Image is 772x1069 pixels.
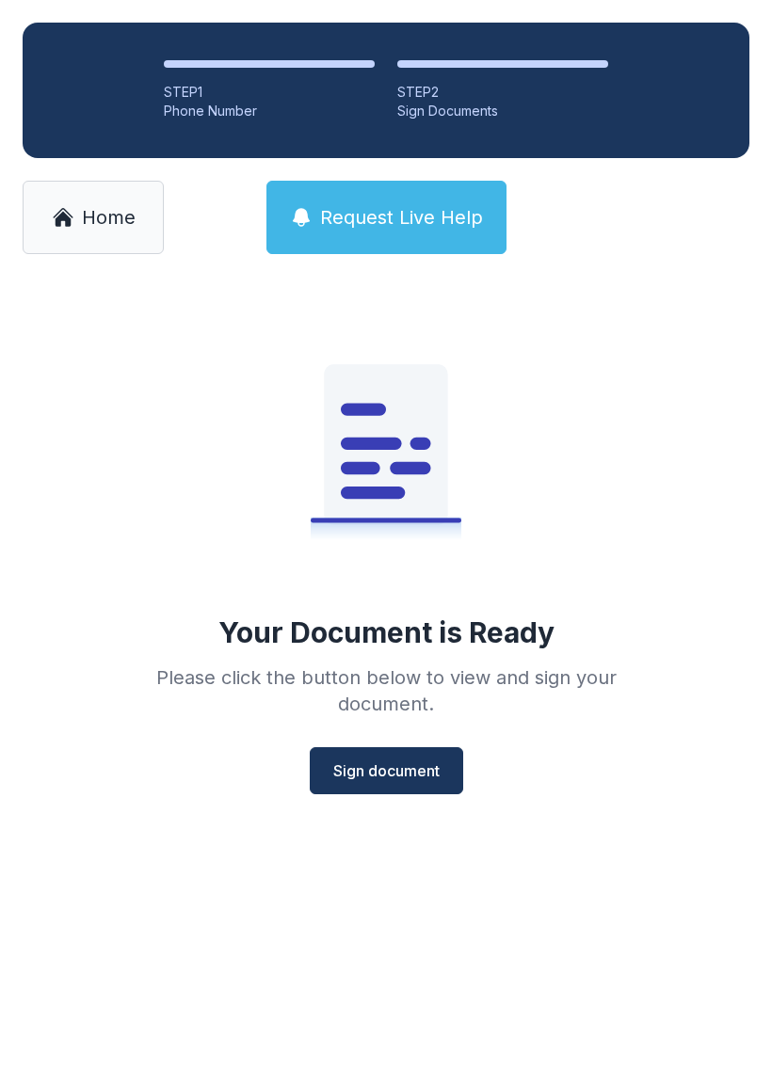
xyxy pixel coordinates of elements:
[218,615,555,649] div: Your Document is Ready
[82,204,136,231] span: Home
[397,102,608,120] div: Sign Documents
[164,102,375,120] div: Phone Number
[397,83,608,102] div: STEP 2
[333,759,440,782] span: Sign document
[115,664,657,717] div: Please click the button below to view and sign your document.
[164,83,375,102] div: STEP 1
[320,204,483,231] span: Request Live Help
